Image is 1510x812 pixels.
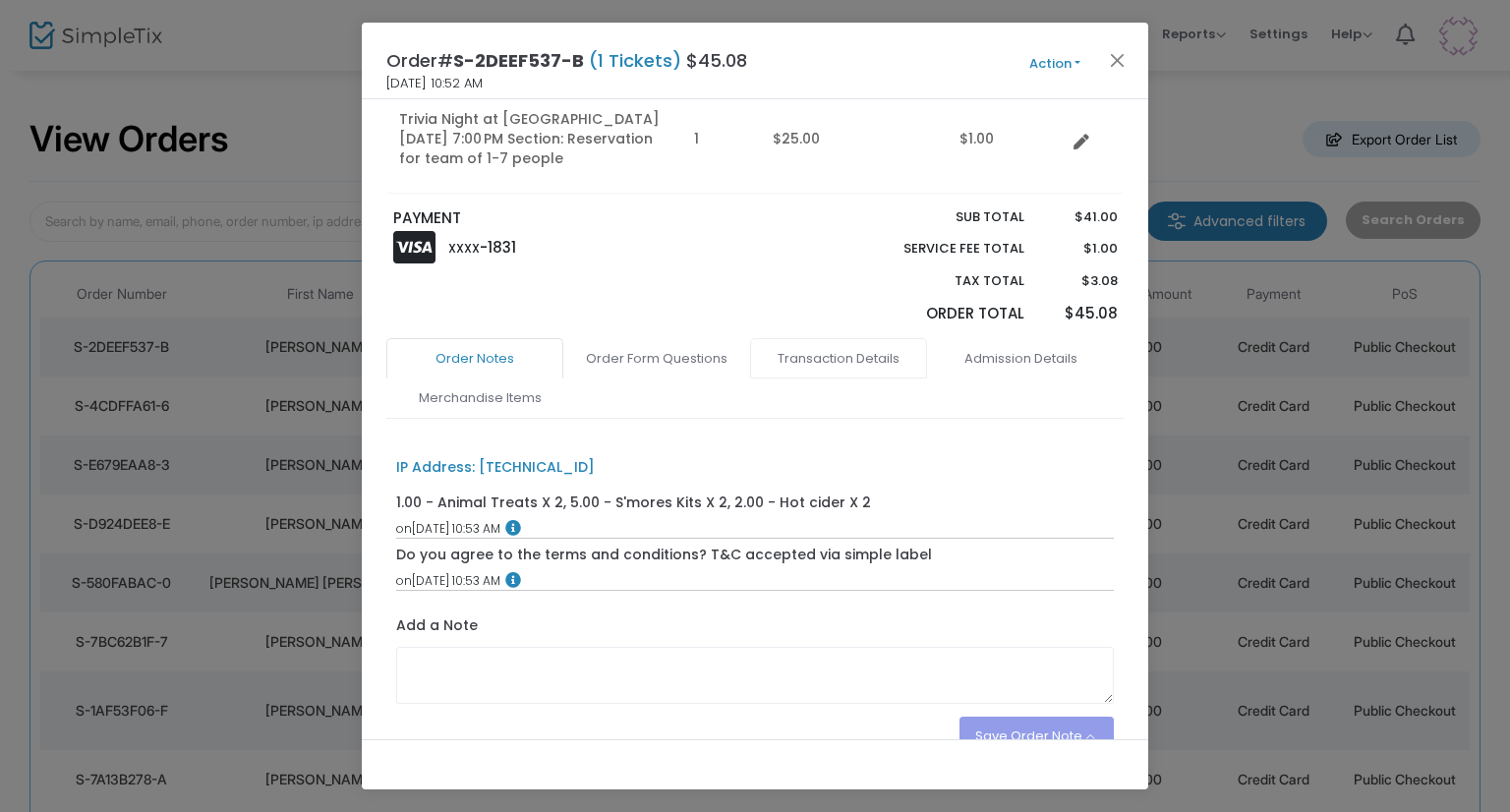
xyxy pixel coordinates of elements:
a: Order Notes [386,338,563,379]
p: Tax Total [857,271,1024,291]
a: Admission Details [932,338,1109,379]
label: Add a Note [396,615,478,641]
div: Do you agree to the terms and conditions? T&C accepted via simple label [396,545,932,565]
p: $3.08 [1043,271,1117,291]
p: Order Total [857,303,1024,325]
span: (1 Tickets) [584,48,686,73]
a: Transaction Details [750,338,927,379]
td: 1 [682,85,761,194]
button: Close [1105,47,1131,73]
td: $1.00 [948,85,1066,194]
span: XXXX [448,240,480,257]
span: on [396,572,412,589]
a: Order Form Questions [568,338,745,379]
div: [DATE] 10:53 AM [396,572,1115,590]
p: $45.08 [1043,303,1117,325]
span: [DATE] 10:52 AM [386,74,483,93]
div: IP Address: [TECHNICAL_ID] [396,457,595,478]
td: $25.00 [761,85,948,194]
td: Trivia Night at [GEOGRAPHIC_DATA] [DATE] 7:00 PM Section: Reservation for team of 1-7 people [387,85,682,194]
a: Merchandise Items [391,377,568,419]
p: Service Fee Total [857,239,1024,259]
p: PAYMENT [393,207,746,230]
div: 1.00 - Animal Treats X 2, 5.00 - S'mores Kits X 2, 2.00 - Hot cider X 2 [396,493,871,513]
span: on [396,520,412,537]
p: Sub total [857,207,1024,227]
span: S-2DEEF537-B [453,48,584,73]
span: -1831 [480,237,516,258]
p: $1.00 [1043,239,1117,259]
p: $41.00 [1043,207,1117,227]
button: Action [996,53,1114,75]
div: [DATE] 10:53 AM [396,520,1115,538]
h4: Order# $45.08 [386,47,747,74]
